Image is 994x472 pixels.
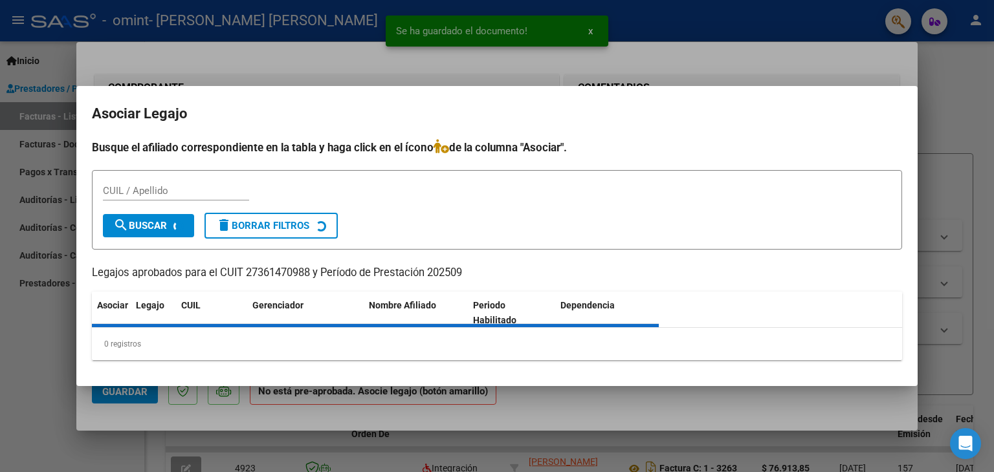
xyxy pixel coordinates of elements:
[181,300,201,310] span: CUIL
[216,220,309,231] span: Borrar Filtros
[113,217,129,233] mat-icon: search
[364,292,468,334] datatable-header-cell: Nombre Afiliado
[92,102,902,126] h2: Asociar Legajo
[560,300,615,310] span: Dependencia
[473,300,516,325] span: Periodo Habilitado
[252,300,304,310] span: Gerenciador
[103,214,194,237] button: Buscar
[92,139,902,156] h4: Busque el afiliado correspondiente en la tabla y haga click en el ícono de la columna "Asociar".
[131,292,176,334] datatable-header-cell: Legajo
[136,300,164,310] span: Legajo
[369,300,436,310] span: Nombre Afiliado
[204,213,338,239] button: Borrar Filtros
[113,220,167,231] span: Buscar
[555,292,659,334] datatable-header-cell: Dependencia
[950,428,981,459] div: Open Intercom Messenger
[92,292,131,334] datatable-header-cell: Asociar
[216,217,232,233] mat-icon: delete
[92,328,902,360] div: 0 registros
[176,292,247,334] datatable-header-cell: CUIL
[247,292,364,334] datatable-header-cell: Gerenciador
[92,265,902,281] p: Legajos aprobados para el CUIT 27361470988 y Período de Prestación 202509
[468,292,555,334] datatable-header-cell: Periodo Habilitado
[97,300,128,310] span: Asociar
